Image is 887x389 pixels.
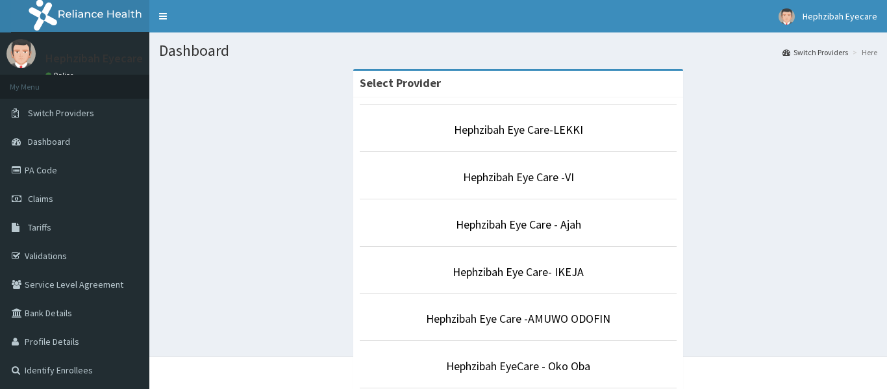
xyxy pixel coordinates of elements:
li: Here [849,47,877,58]
a: Hephzibah Eye Care-LEKKI [454,122,583,137]
a: Hephzibah EyeCare - Oko Oba [446,358,590,373]
img: User Image [6,39,36,68]
a: Hephzibah Eye Care - Ajah [456,217,581,232]
a: Hephzibah Eye Care- IKEJA [453,264,584,279]
a: Online [45,71,77,80]
span: Hephzibah Eyecare [803,10,877,22]
span: Claims [28,193,53,205]
a: Hephzibah Eye Care -VI [463,169,574,184]
span: Switch Providers [28,107,94,119]
span: Dashboard [28,136,70,147]
span: Tariffs [28,221,51,233]
p: Hephzibah Eyecare [45,53,143,64]
h1: Dashboard [159,42,877,59]
strong: Select Provider [360,75,441,90]
a: Hephzibah Eye Care -AMUWO ODOFIN [426,311,610,326]
a: Switch Providers [782,47,848,58]
img: User Image [779,8,795,25]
